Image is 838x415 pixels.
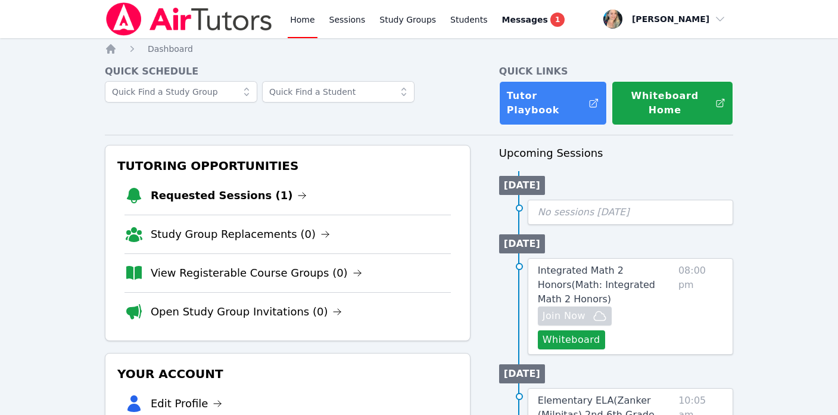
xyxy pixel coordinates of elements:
button: Whiteboard Home [612,81,733,125]
span: 1 [550,13,565,27]
span: Messages [502,14,548,26]
a: Edit Profile [151,395,223,412]
h4: Quick Links [499,64,733,79]
a: View Registerable Course Groups (0) [151,265,362,281]
span: Dashboard [148,44,193,54]
a: Integrated Math 2 Honors(Math: Integrated Math 2 Honors) [538,264,674,306]
h4: Quick Schedule [105,64,471,79]
a: Tutor Playbook [499,81,607,125]
a: Open Study Group Invitations (0) [151,303,342,320]
a: Study Group Replacements (0) [151,226,330,243]
li: [DATE] [499,234,545,253]
img: Air Tutors [105,2,273,36]
nav: Breadcrumb [105,43,733,55]
span: Join Now [543,309,585,323]
span: 08:00 pm [678,264,723,349]
input: Quick Find a Study Group [105,81,257,103]
h3: Tutoring Opportunities [115,155,460,176]
li: [DATE] [499,364,545,383]
button: Whiteboard [538,330,605,349]
h3: Upcoming Sessions [499,145,733,162]
button: Join Now [538,306,612,326]
input: Quick Find a Student [262,81,415,103]
span: No sessions [DATE] [538,206,630,218]
a: Requested Sessions (1) [151,187,307,204]
li: [DATE] [499,176,545,195]
h3: Your Account [115,363,460,385]
span: Integrated Math 2 Honors ( Math: Integrated Math 2 Honors ) [538,265,655,305]
a: Dashboard [148,43,193,55]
